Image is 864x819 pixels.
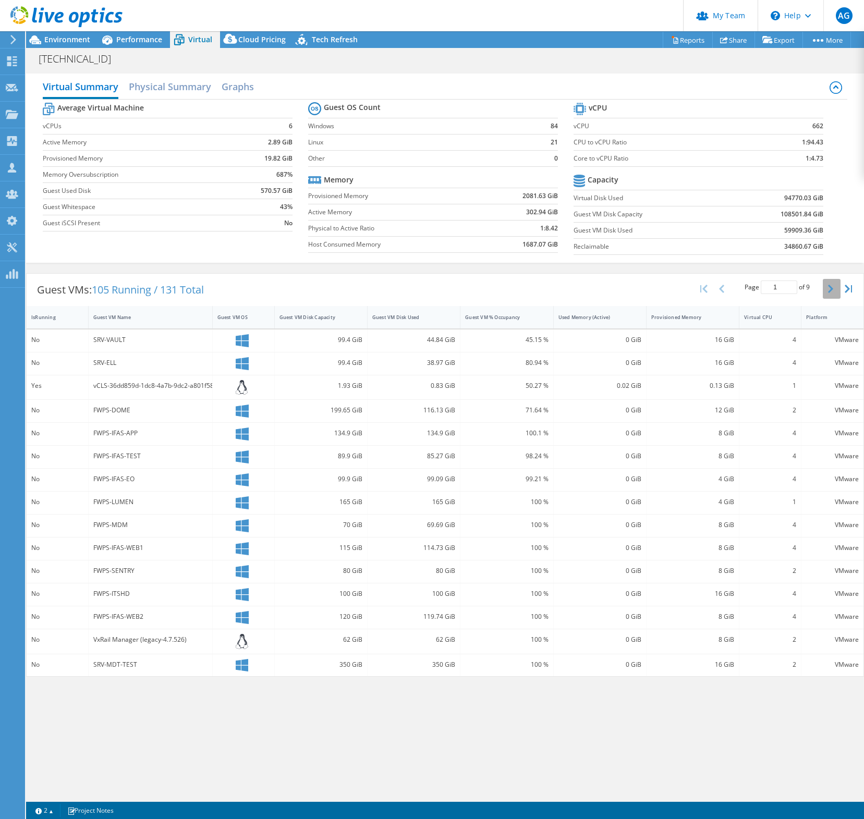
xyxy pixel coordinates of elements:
a: More [802,32,851,48]
div: 0.83 GiB [372,380,455,392]
label: Active Memory [43,137,233,148]
b: vCPU [589,103,607,113]
div: No [31,588,83,600]
div: 2 [744,634,796,645]
div: FWPS-SENTRY [93,565,208,577]
label: Guest VM Disk Capacity [574,209,732,219]
div: 0 GiB [558,565,641,577]
div: 4 [744,611,796,622]
div: VMware [806,473,859,485]
div: 45.15 % [465,334,548,346]
label: Core to vCPU Ratio [574,153,758,164]
div: No [31,565,83,577]
div: 114.73 GiB [372,542,455,554]
div: 199.65 GiB [279,405,362,416]
div: 8 GiB [651,542,734,554]
div: Platform [806,314,846,321]
a: Share [712,32,755,48]
label: vCPUs [43,121,233,131]
b: 1687.07 GiB [522,239,558,250]
div: 85.27 GiB [372,450,455,462]
div: 0 GiB [558,427,641,439]
div: 4 [744,427,796,439]
label: Virtual Disk Used [574,193,732,203]
div: FWPS-IFAS-TEST [93,450,208,462]
div: 0 GiB [558,334,641,346]
div: 0 GiB [558,634,641,645]
label: Physical to Active Ratio [308,223,480,234]
div: 99.9 GiB [279,473,362,485]
b: 1:8.42 [540,223,558,234]
div: 44.84 GiB [372,334,455,346]
div: 4 [744,542,796,554]
div: 8 GiB [651,450,734,462]
div: VMware [806,634,859,645]
div: 100 % [465,565,548,577]
div: 16 GiB [651,357,734,369]
span: Page of [745,280,810,294]
label: Guest Whitespace [43,202,233,212]
span: Cloud Pricing [238,34,286,44]
div: 62 GiB [279,634,362,645]
b: 19.82 GiB [264,153,293,164]
div: 119.74 GiB [372,611,455,622]
div: 134.9 GiB [279,427,362,439]
div: 100 % [465,611,548,622]
div: FWPS-IFAS-EO [93,473,208,485]
div: 8 GiB [651,611,734,622]
label: Memory Oversubscription [43,169,233,180]
div: No [31,357,83,369]
h1: [TECHNICAL_ID] [34,53,127,65]
div: VMware [806,334,859,346]
div: 70 GiB [279,519,362,531]
div: 100 % [465,634,548,645]
div: 4 GiB [651,473,734,485]
h2: Physical Summary [129,76,211,97]
b: 0 [554,153,558,164]
span: Tech Refresh [312,34,358,44]
div: SRV-VAULT [93,334,208,346]
a: Export [755,32,803,48]
label: CPU to vCPU Ratio [574,137,758,148]
label: Other [308,153,535,164]
div: 71.64 % [465,405,548,416]
div: 165 GiB [279,496,362,508]
div: 1 [744,380,796,392]
label: Windows [308,121,535,131]
div: No [31,450,83,462]
div: FWPS-ITSHD [93,588,208,600]
div: 98.24 % [465,450,548,462]
b: 2.89 GiB [268,137,293,148]
svg: \n [771,11,780,20]
div: Virtual CPU [744,314,784,321]
div: Guest VMs: [27,274,214,306]
label: Guest iSCSI Present [43,218,233,228]
div: VMware [806,427,859,439]
div: 4 [744,334,796,346]
b: 2081.63 GiB [522,191,558,201]
label: Guest VM Disk Used [574,225,732,236]
div: 0 GiB [558,450,641,462]
div: FWPS-IFAS-WEB1 [93,542,208,554]
div: 0 GiB [558,659,641,670]
div: No [31,634,83,645]
div: 0.02 GiB [558,380,641,392]
div: 89.9 GiB [279,450,362,462]
div: No [31,496,83,508]
div: 134.9 GiB [372,427,455,439]
label: vCPU [574,121,758,131]
div: No [31,542,83,554]
div: No [31,334,83,346]
div: 80.94 % [465,357,548,369]
b: No [284,218,293,228]
div: VMware [806,357,859,369]
div: VMware [806,405,859,416]
div: FWPS-IFAS-WEB2 [93,611,208,622]
div: 0 GiB [558,405,641,416]
div: 0.13 GiB [651,380,734,392]
label: Provisioned Memory [43,153,233,164]
div: 8 GiB [651,634,734,645]
div: VxRail Manager (legacy-4.7.526) [93,634,208,645]
label: Provisioned Memory [308,191,480,201]
span: Virtual [188,34,212,44]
